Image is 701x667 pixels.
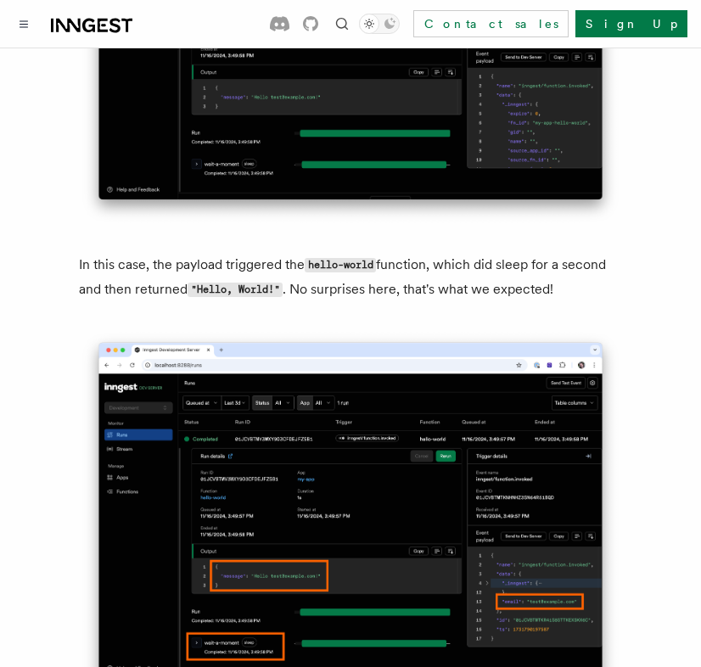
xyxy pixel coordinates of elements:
[332,14,352,34] button: Find something...
[305,258,376,272] code: hello-world
[359,14,400,34] button: Toggle dark mode
[188,283,283,297] code: "Hello, World!"
[413,10,569,37] a: Contact sales
[575,10,687,37] a: Sign Up
[14,14,34,34] button: Toggle navigation
[79,253,622,302] p: In this case, the payload triggered the function, which did sleep for a second and then returned ...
